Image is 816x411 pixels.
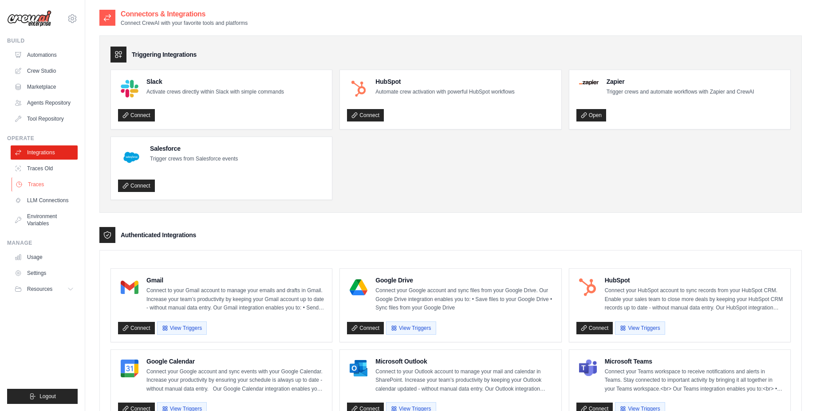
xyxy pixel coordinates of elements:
h3: Authenticated Integrations [121,231,196,239]
div: Build [7,37,78,44]
p: Trigger crews from Salesforce events [150,155,238,164]
a: Traces Old [11,161,78,176]
button: Logout [7,389,78,404]
button: View Triggers [615,321,665,335]
h4: Microsoft Outlook [375,357,554,366]
p: Connect CrewAI with your favorite tools and platforms [121,20,248,27]
span: Resources [27,286,52,293]
h4: Google Calendar [146,357,325,366]
h4: Slack [146,77,284,86]
h4: Gmail [146,276,325,285]
img: HubSpot Logo [350,80,367,98]
a: Marketplace [11,80,78,94]
a: Agents Repository [11,96,78,110]
a: Automations [11,48,78,62]
p: Trigger crews and automate workflows with Zapier and CrewAI [607,88,754,97]
a: Connect [347,322,384,334]
span: Logout [39,393,56,400]
img: Slack Logo [121,80,138,98]
a: Connect [347,109,384,121]
div: Manage [7,239,78,247]
a: Traces [12,177,79,192]
p: Connect your Google account and sync events with your Google Calendar. Increase your productivity... [146,368,325,394]
p: Connect your Google account and sync files from your Google Drive. Our Google Drive integration e... [375,286,554,313]
div: Operate [7,135,78,142]
a: Connect [118,109,155,121]
a: Tool Repository [11,112,78,126]
h2: Connectors & Integrations [121,9,248,20]
h4: HubSpot [375,77,514,86]
h4: Salesforce [150,144,238,153]
img: Gmail Logo [121,278,138,296]
a: Connect [118,322,155,334]
img: Logo [7,10,51,27]
a: Crew Studio [11,64,78,78]
img: Salesforce Logo [121,147,142,168]
h4: Microsoft Teams [605,357,783,366]
a: LLM Connections [11,193,78,207]
img: Google Drive Logo [350,278,367,296]
button: View Triggers [386,321,436,335]
h4: HubSpot [605,276,783,285]
h4: Google Drive [375,276,554,285]
p: Activate crews directly within Slack with simple commands [146,88,284,97]
p: Connect your Teams workspace to receive notifications and alerts in Teams. Stay connected to impo... [605,368,783,394]
a: Settings [11,266,78,280]
a: Connect [576,322,613,334]
a: Open [576,109,606,121]
a: Usage [11,250,78,264]
a: Environment Variables [11,209,78,231]
h4: Zapier [607,77,754,86]
a: Integrations [11,145,78,160]
button: View Triggers [157,321,207,335]
img: Zapier Logo [579,80,599,85]
img: Microsoft Outlook Logo [350,360,367,377]
img: Microsoft Teams Logo [579,360,597,377]
img: HubSpot Logo [579,278,597,296]
p: Connect to your Gmail account to manage your emails and drafts in Gmail. Increase your team’s pro... [146,286,325,313]
button: Resources [11,282,78,296]
img: Google Calendar Logo [121,360,138,377]
a: Connect [118,180,155,192]
h3: Triggering Integrations [132,50,197,59]
p: Automate crew activation with powerful HubSpot workflows [375,88,514,97]
p: Connect your HubSpot account to sync records from your HubSpot CRM. Enable your sales team to clo... [605,286,783,313]
p: Connect to your Outlook account to manage your mail and calendar in SharePoint. Increase your tea... [375,368,554,394]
